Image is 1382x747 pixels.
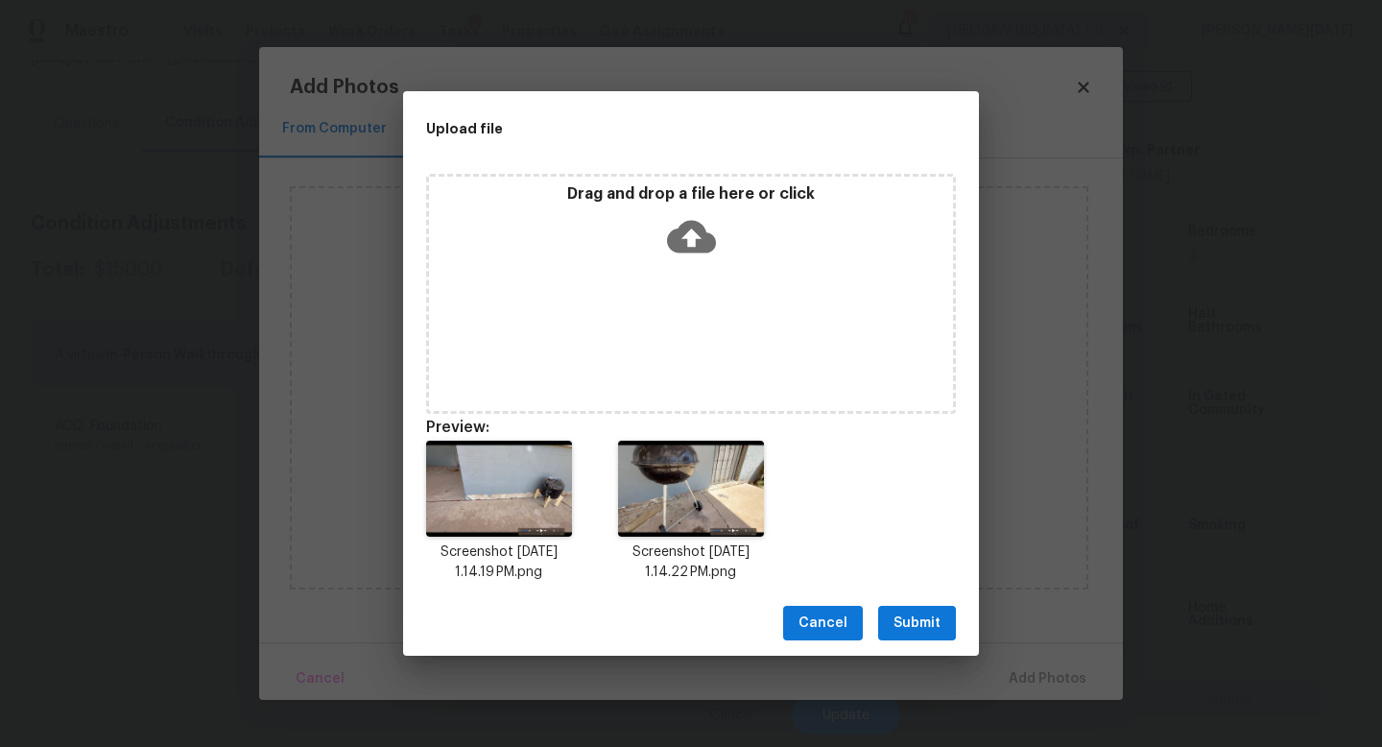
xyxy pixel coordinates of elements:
[798,612,847,636] span: Cancel
[618,542,764,583] p: Screenshot [DATE] 1.14.22 PM.png
[426,542,572,583] p: Screenshot [DATE] 1.14.19 PM.png
[783,606,863,641] button: Cancel
[426,118,870,139] h2: Upload file
[618,441,764,537] img: ercQDsAAAAASUVORK5CYII=
[429,184,953,205] p: Drag and drop a file here or click
[878,606,956,641] button: Submit
[426,441,572,537] img: bjLrQeXdv1+zs7Jg3tm+Y7Rvb5o03ts2169dZ9Lxvr4pxDVzfonlLGdecUA0CCCCAAAIIIIAAAggggAACCCCAAAIIIIAAAggg...
[894,612,941,636] span: Submit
